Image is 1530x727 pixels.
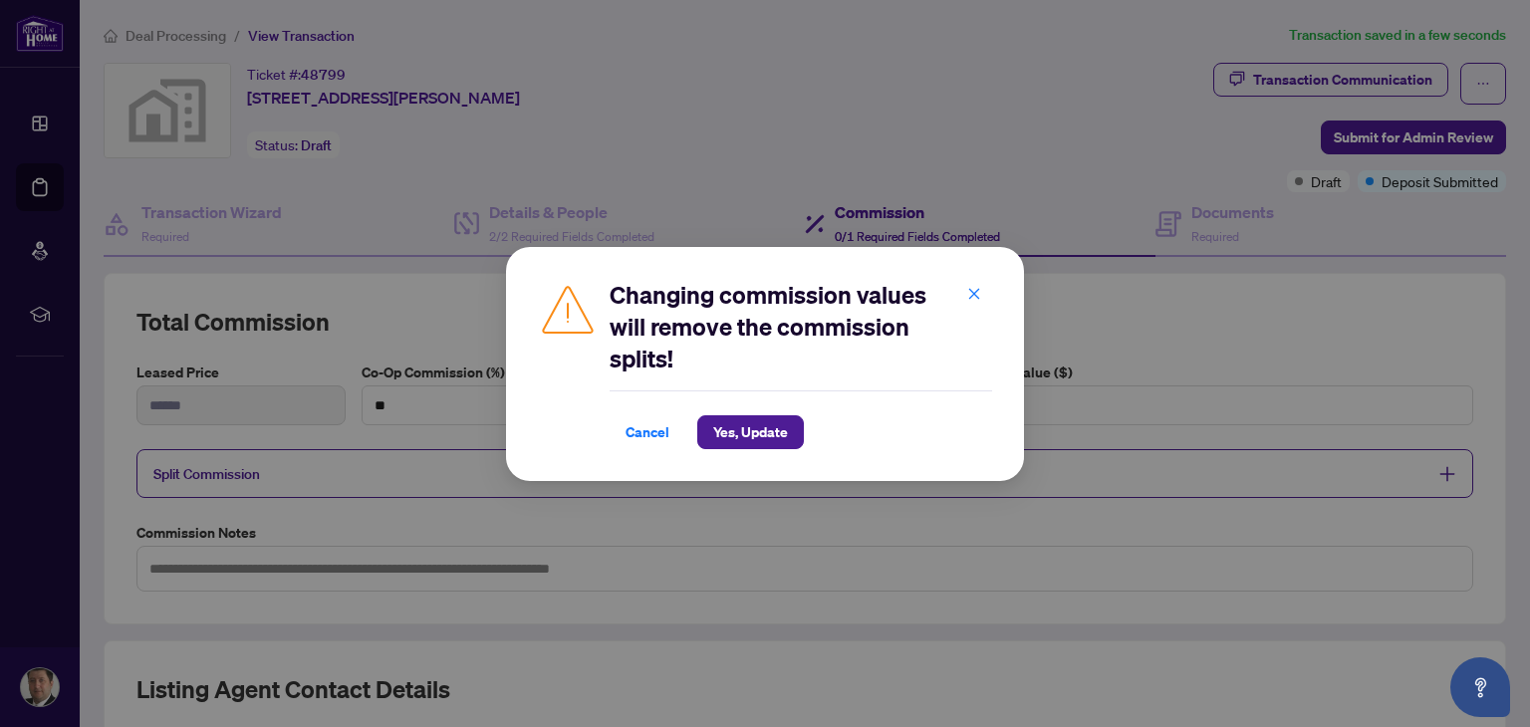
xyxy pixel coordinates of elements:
span: Yes, Update [713,416,788,448]
button: Open asap [1450,657,1510,717]
img: Caution Icon [538,279,598,339]
span: Cancel [626,416,669,448]
span: close [967,286,981,300]
h2: Changing commission values will remove the commission splits! [610,279,992,374]
button: Yes, Update [697,415,804,449]
button: Cancel [610,415,685,449]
